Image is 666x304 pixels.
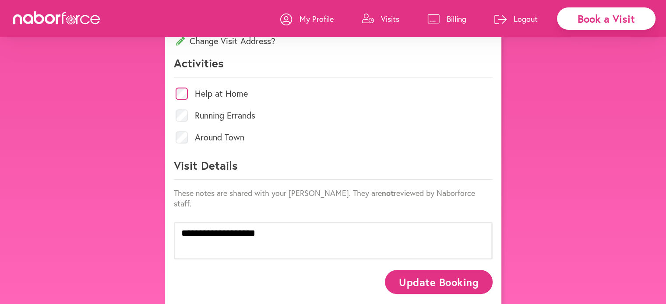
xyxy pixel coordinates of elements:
p: Change Visit Address? [174,35,493,47]
p: Logout [514,14,538,24]
a: Logout [494,6,538,32]
label: Running Errands [195,111,255,120]
button: Update Booking [385,270,492,294]
div: Book a Visit [557,7,655,30]
a: Billing [427,6,466,32]
p: Visit Details [174,158,493,180]
label: Around Town [195,133,244,142]
p: Visits [381,14,399,24]
strong: not [382,188,394,198]
p: My Profile [300,14,334,24]
a: Visits [362,6,399,32]
a: My Profile [280,6,334,32]
p: Billing [447,14,466,24]
label: Help at Home [195,89,248,98]
p: These notes are shared with your [PERSON_NAME]. They are reviewed by Naborforce staff. [174,188,493,209]
p: Activities [174,56,493,77]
